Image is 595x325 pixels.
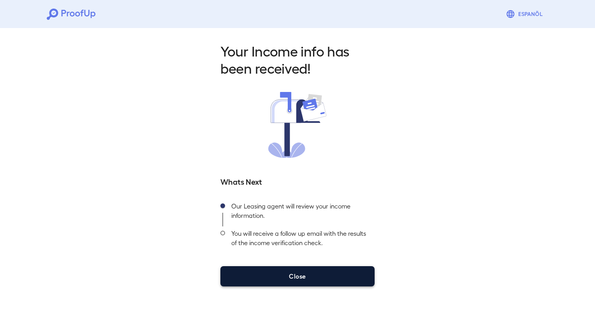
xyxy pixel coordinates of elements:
img: received.svg [268,92,327,158]
h2: Your Income info has been received! [220,42,375,76]
button: Espanõl [503,6,548,22]
div: You will receive a follow up email with the results of the income verification check. [225,226,375,254]
button: Close [220,266,375,286]
div: Our Leasing agent will review your income information. [225,199,375,226]
h5: Whats Next [220,176,375,187]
